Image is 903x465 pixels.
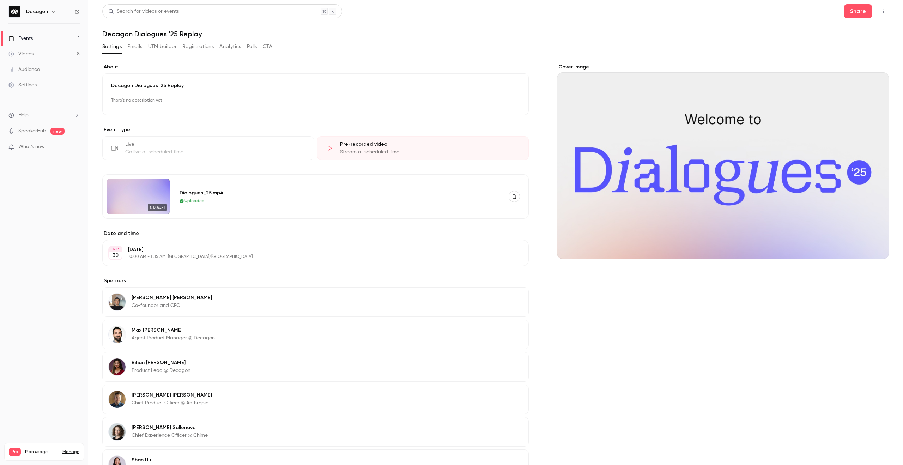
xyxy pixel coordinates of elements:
a: Manage [62,449,79,455]
span: Help [18,111,29,119]
button: UTM builder [148,41,177,52]
div: Pre-recorded videoStream at scheduled time [317,136,529,160]
div: Go live at scheduled time [125,149,305,156]
span: 01:06:21 [148,204,167,211]
p: Chief Product Officer @ Anthropic [132,399,212,406]
li: help-dropdown-opener [8,111,80,119]
p: Decagon Dialogues '25 Replay [111,82,520,89]
a: SpeakerHub [18,127,46,135]
img: Jesse Zhang [109,294,126,310]
p: Shan Hu [132,457,211,464]
button: Settings [102,41,122,52]
span: Pro [9,448,21,456]
span: What's new [18,143,45,151]
div: Janelle Sallenave[PERSON_NAME] SallenaveChief Experience Officer @ Chime [102,417,529,447]
img: Decagon [9,6,20,17]
p: Event type [102,126,529,133]
label: Date and time [102,230,529,237]
img: Mike Krieger [109,391,126,408]
div: Videos [8,50,34,58]
p: Max [PERSON_NAME] [132,327,215,334]
span: Uploaded [184,198,205,204]
div: SEP [109,247,122,252]
p: [PERSON_NAME] Sallenave [132,424,208,431]
p: Agent Product Manager @ Decagon [132,334,215,342]
button: Emails [127,41,142,52]
img: Bihan Jiang [109,358,126,375]
label: About [102,64,529,71]
p: There's no description yet [111,95,520,106]
p: Bihan [PERSON_NAME] [132,359,190,366]
div: Audience [8,66,40,73]
button: Share [844,4,872,18]
div: Mike Krieger[PERSON_NAME] [PERSON_NAME]Chief Product Officer @ Anthropic [102,385,529,414]
div: Dialogues_25.mp4 [180,189,501,197]
p: Product Lead @ Decagon [132,367,190,374]
span: new [50,128,65,135]
p: Co-founder and CEO [132,302,212,309]
p: [PERSON_NAME] [PERSON_NAME] [132,294,212,301]
div: Events [8,35,33,42]
div: LiveGo live at scheduled time [102,136,314,160]
h6: Decagon [26,8,48,15]
label: Speakers [102,277,529,284]
div: Settings [8,81,37,89]
p: 30 [113,252,119,259]
div: Bihan JiangBihan [PERSON_NAME]Product Lead @ Decagon [102,352,529,382]
div: Pre-recorded video [340,141,520,148]
button: Registrations [182,41,214,52]
iframe: Noticeable Trigger [71,144,80,150]
p: 10:00 AM - 11:15 AM, [GEOGRAPHIC_DATA]/[GEOGRAPHIC_DATA] [128,254,491,260]
div: Live [125,141,305,148]
img: Janelle Sallenave [109,423,126,440]
label: Cover image [557,64,889,71]
div: Jesse Zhang[PERSON_NAME] [PERSON_NAME]Co-founder and CEO [102,287,529,317]
div: Stream at scheduled time [340,149,520,156]
span: Plan usage [25,449,58,455]
p: [DATE] [128,246,491,253]
p: [PERSON_NAME] [PERSON_NAME] [132,392,212,399]
button: CTA [263,41,272,52]
button: Analytics [219,41,241,52]
h1: Decagon Dialogues '25 Replay [102,30,889,38]
div: Search for videos or events [108,8,179,15]
img: Max Lowenthal [109,326,126,343]
section: Cover image [557,64,889,259]
div: Max LowenthalMax [PERSON_NAME]Agent Product Manager @ Decagon [102,320,529,349]
button: Polls [247,41,257,52]
p: Chief Experience Officer @ Chime [132,432,208,439]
